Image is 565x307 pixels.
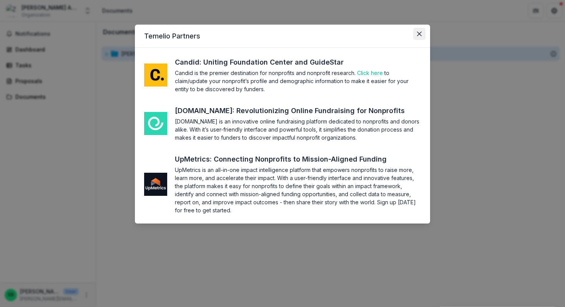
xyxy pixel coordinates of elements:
[135,25,430,48] header: Temelio Partners
[175,57,358,67] a: Candid: Uniting Foundation Center and GuideStar
[144,63,167,87] img: me
[144,173,167,196] img: me
[175,69,421,93] section: Candid is the premier destination for nonprofits and nonprofit research. to claim/update your non...
[175,166,421,214] section: UpMetrics is an all-in-one impact intelligence platform that empowers nonprofits to raise more, l...
[175,154,401,164] a: UpMetrics: Connecting Nonprofits to Mission-Aligned Funding
[413,28,425,40] button: Close
[175,105,419,116] a: [DOMAIN_NAME]: Revolutionizing Online Fundraising for Nonprofits
[357,70,383,76] a: Click here
[144,112,167,135] img: me
[175,117,421,142] section: [DOMAIN_NAME] is an innovative online fundraising platform dedicated to nonprofits and donors ali...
